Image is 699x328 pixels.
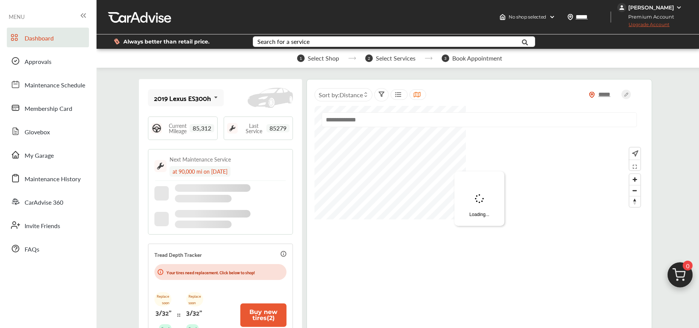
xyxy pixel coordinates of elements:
[170,166,230,177] div: at 90,000 mi on [DATE]
[629,196,640,207] button: Reset bearing to north
[25,57,51,67] span: Approvals
[319,90,363,99] span: Sort by :
[25,198,63,208] span: CarAdvise 360
[662,259,698,295] img: cart_icon.3d0951e8.svg
[500,14,506,20] img: header-home-logo.8d720a4f.svg
[25,104,72,114] span: Membership Card
[257,39,310,45] div: Search for a service
[7,75,89,94] a: Maintenance Schedule
[25,34,54,44] span: Dashboard
[454,171,504,226] div: Loading...
[7,145,89,165] a: My Garage
[549,14,555,20] img: header-down-arrow.9dd2ce7d.svg
[7,215,89,235] a: Invite Friends
[348,57,356,60] img: stepper-arrow.e24c07c6.svg
[154,250,202,259] p: Tread Depth Tracker
[376,55,416,62] span: Select Services
[7,192,89,211] a: CarAdvise 360
[7,28,89,47] a: Dashboard
[186,292,203,306] p: Replace soon
[314,106,466,219] canvas: Map
[7,168,89,188] a: Maintenance History
[442,54,449,62] span: 3
[7,98,89,118] a: Membership Card
[241,123,267,134] span: Last Service
[297,54,305,62] span: 1
[25,174,81,184] span: Maintenance History
[617,22,669,31] span: Upgrade Account
[25,151,54,161] span: My Garage
[589,92,595,98] img: location_vector_orange.38f05af8.svg
[631,149,638,158] img: recenter.ce011a49.svg
[154,94,211,102] div: 2019 Lexus ES300h
[266,124,290,132] span: 85279
[25,245,39,255] span: FAQs
[629,185,640,196] button: Zoom out
[240,303,286,327] button: Buy new tires(2)
[610,11,611,23] img: header-divider.bc55588e.svg
[676,5,682,11] img: WGsFRI8htEPBVLJbROoPRyZpYNWhNONpIPPETTm6eUC0GeLEiAAAAAElFTkSuQmCC
[167,269,255,276] p: Your tires need replacement. Click below to shop!
[7,51,89,71] a: Approvals
[509,14,546,20] span: No shop selected
[425,57,433,60] img: stepper-arrow.e24c07c6.svg
[628,4,674,11] div: [PERSON_NAME]
[166,123,190,134] span: Current Mileage
[339,90,363,99] span: Distance
[452,55,502,62] span: Book Appointment
[170,155,231,163] div: Next Maintenance Service
[9,14,25,20] span: MENU
[177,313,180,317] img: tire_track_logo.b900bcbc.svg
[25,221,60,231] span: Invite Friends
[7,239,89,258] a: FAQs
[683,261,693,270] span: 0
[308,55,339,62] span: Select Shop
[154,160,167,172] img: maintenance_logo
[25,81,85,90] span: Maintenance Schedule
[114,38,120,45] img: dollor_label_vector.a70140d1.svg
[617,3,626,12] img: jVpblrzwTbfkPYzPPzSLxeg0AAAAASUVORK5CYII=
[123,39,210,44] span: Always better than retail price.
[248,88,293,108] img: placeholder_car.fcab19be.svg
[154,292,171,306] p: Replace soon
[227,123,238,134] img: maintenance_logo
[190,124,214,132] span: 85,312
[156,306,171,318] p: 3/32"
[365,54,373,62] span: 2
[25,127,50,137] span: Glovebox
[186,306,202,318] p: 3/32"
[151,123,162,134] img: steering_logo
[567,14,573,20] img: location_vector.a44bc228.svg
[7,121,89,141] a: Glovebox
[629,174,640,185] button: Zoom in
[618,13,680,21] span: Premium Account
